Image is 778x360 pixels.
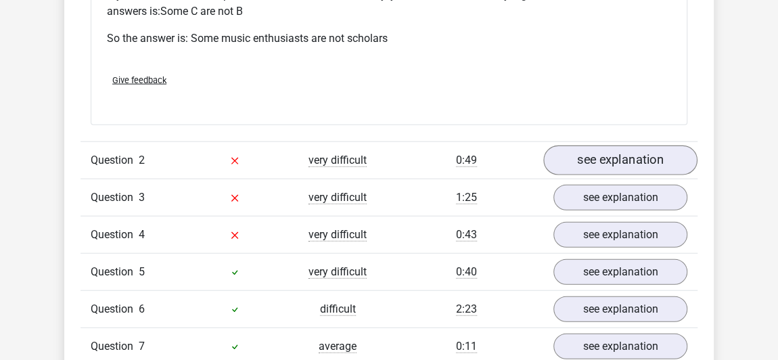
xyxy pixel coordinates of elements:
[456,340,477,353] span: 0:11
[456,191,477,204] span: 1:25
[543,145,697,175] a: see explanation
[553,259,687,285] a: see explanation
[112,75,166,85] span: Give feedback
[91,227,139,243] span: Question
[456,265,477,279] span: 0:40
[456,302,477,316] span: 2:23
[139,228,145,241] span: 4
[308,154,367,167] span: very difficult
[320,302,356,316] span: difficult
[91,152,139,168] span: Question
[139,302,145,315] span: 6
[139,340,145,353] span: 7
[91,338,139,355] span: Question
[91,264,139,280] span: Question
[319,340,357,353] span: average
[456,228,477,242] span: 0:43
[139,154,145,166] span: 2
[91,189,139,206] span: Question
[456,154,477,167] span: 0:49
[308,265,367,279] span: very difficult
[107,30,671,47] p: So the answer is: Some music enthusiasts are not scholars
[139,265,145,278] span: 5
[553,185,687,210] a: see explanation
[553,222,687,248] a: see explanation
[308,191,367,204] span: very difficult
[308,228,367,242] span: very difficult
[553,296,687,322] a: see explanation
[553,334,687,359] a: see explanation
[139,191,145,204] span: 3
[91,301,139,317] span: Question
